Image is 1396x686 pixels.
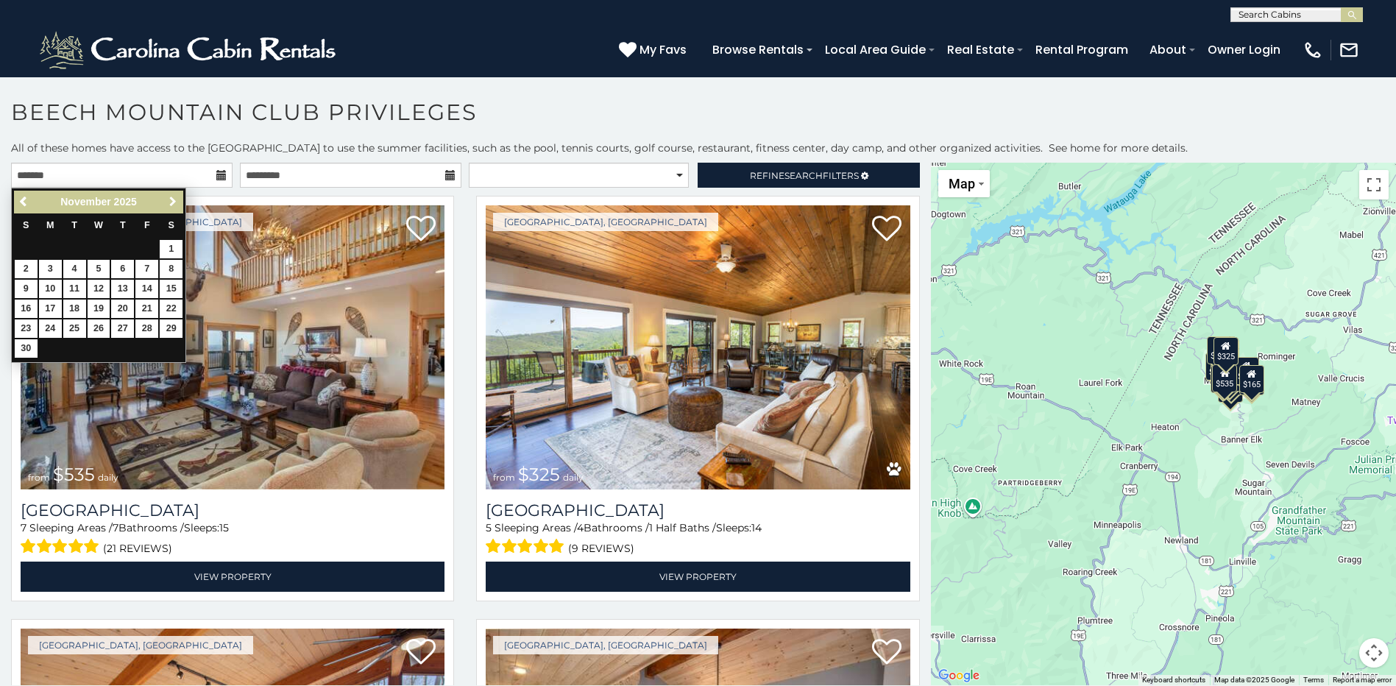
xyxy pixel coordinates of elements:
a: 12 [88,280,110,298]
a: 27 [111,319,134,338]
img: Beech Mountain Vista [486,205,910,489]
a: 18 [63,300,86,318]
h3: Beech Mountain Vista [486,501,910,520]
span: 4 [577,521,584,534]
span: 15 [219,521,229,534]
a: About [1142,37,1194,63]
a: Terms (opens in new tab) [1303,676,1324,684]
span: from [28,472,50,483]
a: 13 [111,280,134,298]
div: $425 [1205,353,1230,381]
span: from [493,472,515,483]
a: [GEOGRAPHIC_DATA] [486,501,910,520]
span: daily [98,472,118,483]
a: 1 [160,240,183,258]
a: 19 [88,300,110,318]
a: 24 [39,319,62,338]
a: Add to favorites [872,637,901,668]
a: 8 [160,260,183,278]
a: Owner Login [1200,37,1288,63]
div: Sleeping Areas / Bathrooms / Sleeps: [21,520,444,558]
a: [GEOGRAPHIC_DATA] [21,501,444,520]
span: Sunday [23,220,29,230]
a: 7 [135,260,158,278]
button: Keyboard shortcuts [1142,675,1205,685]
span: November [60,196,110,208]
a: 23 [15,319,38,338]
a: 26 [88,319,110,338]
span: My Favs [639,40,687,59]
a: 17 [39,300,62,318]
span: 7 [113,521,118,534]
a: 3 [39,260,62,278]
img: mail-regular-white.png [1339,40,1359,60]
span: daily [563,472,584,483]
span: Saturday [169,220,174,230]
a: 10 [39,280,62,298]
a: 29 [160,319,183,338]
a: 28 [135,319,158,338]
h3: Southern Star Lodge [21,501,444,520]
a: Local Area Guide [818,37,933,63]
span: $535 [53,464,95,485]
img: Google [935,666,983,685]
a: [GEOGRAPHIC_DATA], [GEOGRAPHIC_DATA] [493,213,718,231]
a: 16 [15,300,38,318]
a: Add to favorites [872,214,901,245]
span: Wednesday [94,220,103,230]
div: $230 [1211,365,1236,393]
button: Change map style [938,170,990,197]
span: 14 [751,521,762,534]
a: 14 [135,280,158,298]
span: $325 [518,464,560,485]
span: Search [784,170,823,181]
div: $325 [1213,337,1239,365]
img: White-1-2.png [37,28,342,72]
a: Add to favorites [406,214,436,245]
span: Thursday [120,220,126,230]
span: 5 [486,521,492,534]
span: Monday [46,220,54,230]
a: View Property [486,562,910,592]
div: $200 [1233,357,1258,385]
a: Next [163,193,182,211]
span: Tuesday [71,220,77,230]
a: 22 [160,300,183,318]
a: 21 [135,300,158,318]
a: [GEOGRAPHIC_DATA], [GEOGRAPHIC_DATA] [28,636,253,654]
a: 11 [63,280,86,298]
a: 9 [15,280,38,298]
a: 2 [15,260,38,278]
a: Beech Mountain Vista from $325 daily [486,205,910,489]
a: Real Estate [940,37,1021,63]
a: Add to favorites [406,637,436,668]
div: $150 [1207,336,1232,364]
span: Friday [144,220,150,230]
div: $165 [1239,365,1264,393]
a: 25 [63,319,86,338]
a: RefineSearchFilters [698,163,919,188]
a: 20 [111,300,134,318]
img: phone-regular-white.png [1303,40,1323,60]
a: View Property [21,562,444,592]
a: Rental Program [1028,37,1135,63]
a: 30 [15,339,38,358]
a: 4 [63,260,86,278]
span: Next [167,196,179,208]
button: Map camera controls [1359,638,1389,668]
span: 2025 [114,196,137,208]
span: 1 Half Baths / [649,521,716,534]
a: My Favs [619,40,690,60]
a: 15 [160,280,183,298]
button: Toggle fullscreen view [1359,170,1389,199]
a: [GEOGRAPHIC_DATA], [GEOGRAPHIC_DATA] [493,636,718,654]
div: Sleeping Areas / Bathrooms / Sleeps: [486,520,910,558]
img: Southern Star Lodge [21,205,444,489]
a: 6 [111,260,134,278]
a: 5 [88,260,110,278]
span: Previous [18,196,30,208]
a: Southern Star Lodge from $535 daily [21,205,444,489]
span: (9 reviews) [568,539,634,558]
a: Previous [15,193,34,211]
a: Browse Rentals [705,37,811,63]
